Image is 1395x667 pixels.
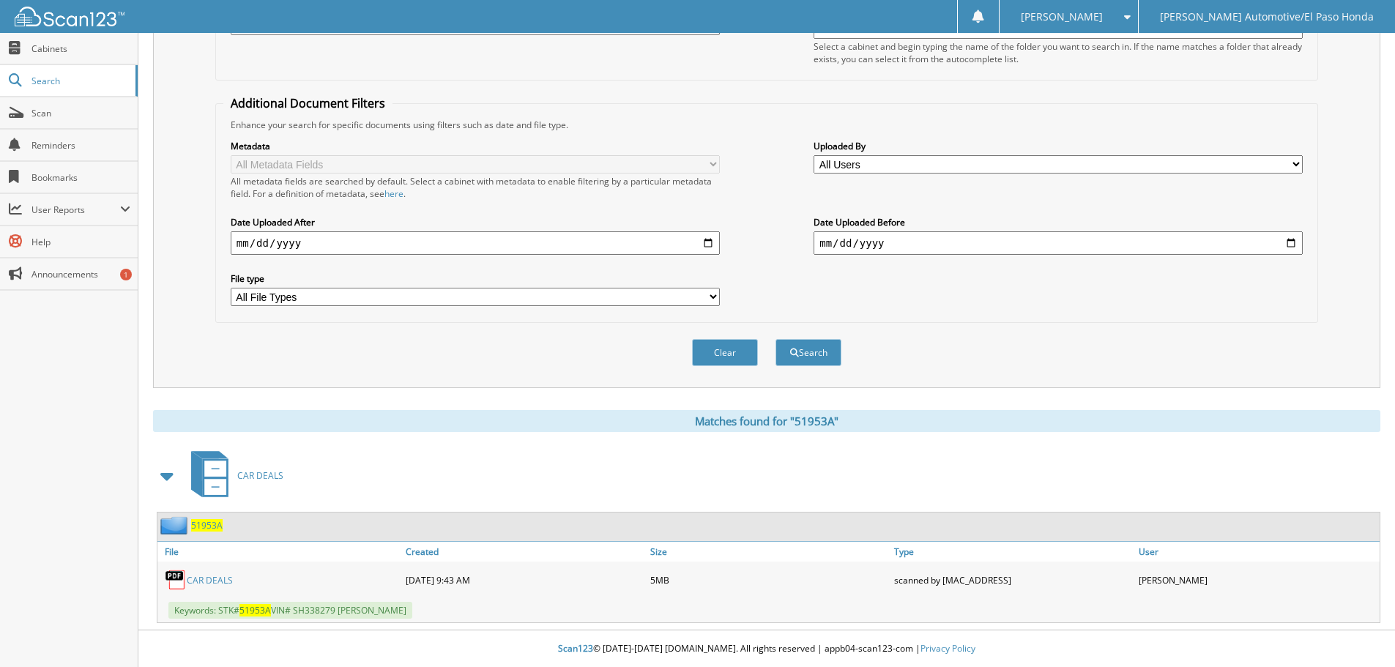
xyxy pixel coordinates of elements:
a: File [157,542,402,562]
label: Metadata [231,140,720,152]
a: Size [647,542,891,562]
span: Keywords: STK# VIN# SH338279 [PERSON_NAME] [168,602,412,619]
span: Bookmarks [31,171,130,184]
div: Enhance your search for specific documents using filters such as date and file type. [223,119,1310,131]
div: [PERSON_NAME] [1135,565,1380,595]
span: Search [31,75,128,87]
span: Announcements [31,268,130,280]
a: CAR DEALS [182,447,283,504]
a: here [384,187,403,200]
div: Select a cabinet and begin typing the name of the folder you want to search in. If the name match... [814,40,1303,65]
div: [DATE] 9:43 AM [402,565,647,595]
span: Help [31,236,130,248]
a: User [1135,542,1380,562]
a: Type [890,542,1135,562]
legend: Additional Document Filters [223,95,393,111]
div: scanned by [MAC_ADDRESS] [890,565,1135,595]
div: © [DATE]-[DATE] [DOMAIN_NAME]. All rights reserved | appb04-scan123-com | [138,631,1395,667]
span: 51953A [239,604,271,616]
a: 51953A [191,519,223,532]
label: File type [231,272,720,285]
span: [PERSON_NAME] [1021,12,1103,21]
img: scan123-logo-white.svg [15,7,124,26]
a: Privacy Policy [920,642,975,655]
a: Created [402,542,647,562]
span: Cabinets [31,42,130,55]
label: Date Uploaded After [231,216,720,228]
input: start [231,231,720,255]
button: Clear [692,339,758,366]
span: [PERSON_NAME] Automotive/El Paso Honda [1160,12,1374,21]
span: Reminders [31,139,130,152]
a: CAR DEALS [187,574,233,586]
span: Scan [31,107,130,119]
input: end [814,231,1303,255]
span: User Reports [31,204,120,216]
div: 1 [120,269,132,280]
div: Matches found for "51953A" [153,410,1380,432]
div: 5MB [647,565,891,595]
label: Uploaded By [814,140,1303,152]
span: Scan123 [558,642,593,655]
img: PDF.png [165,569,187,591]
label: Date Uploaded Before [814,216,1303,228]
div: All metadata fields are searched by default. Select a cabinet with metadata to enable filtering b... [231,175,720,200]
span: CAR DEALS [237,469,283,482]
button: Search [775,339,841,366]
img: folder2.png [160,516,191,534]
